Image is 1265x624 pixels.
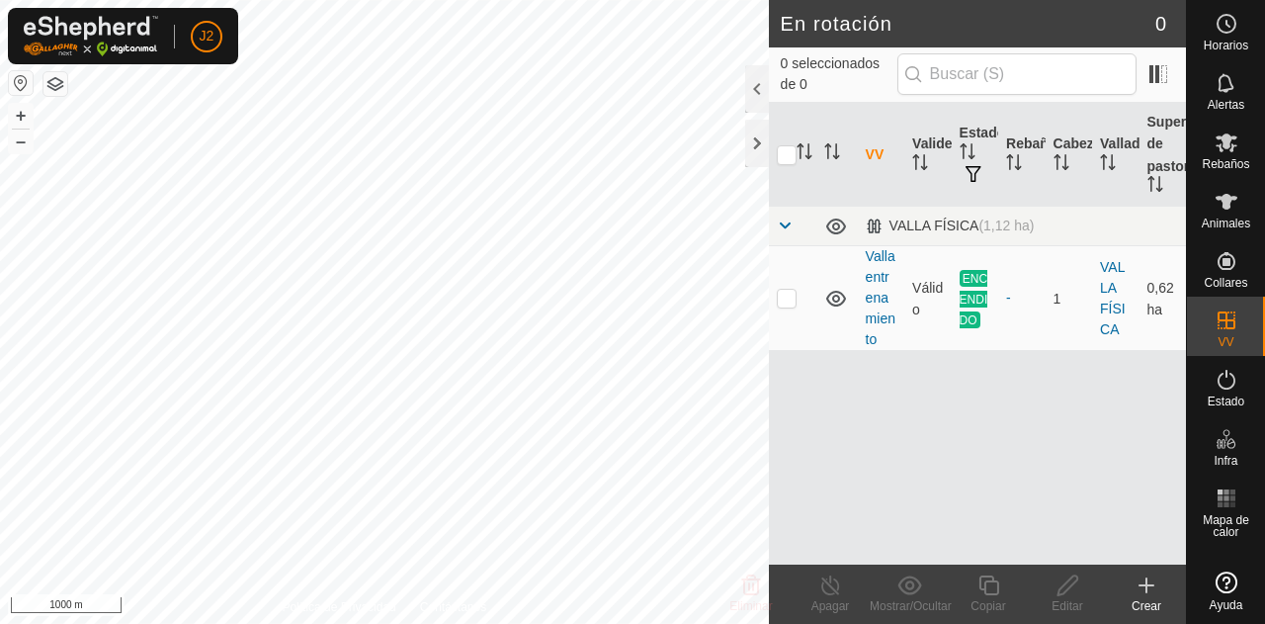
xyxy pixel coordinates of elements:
[16,105,27,126] font: +
[1204,39,1248,52] font: Horarios
[1147,114,1215,173] font: Superficie de pastoreo
[43,72,67,96] button: Capas del Mapa
[912,280,943,317] font: Válido
[1054,135,1110,151] font: Cabezas
[1208,395,1244,408] font: Estado
[897,53,1137,95] input: Buscar (S)
[1187,564,1265,619] a: Ayuda
[1218,335,1233,349] font: VV
[1147,179,1163,195] p-sorticon: Activar para ordenar
[1204,276,1247,290] font: Collares
[24,16,158,56] img: Logotipo de Gallagher
[1208,98,1244,112] font: Alertas
[200,28,214,44] font: J2
[960,125,1006,140] font: Estado
[866,248,895,347] a: Valla entrenamiento
[1100,157,1116,173] p-sorticon: Activar para ordenar
[1132,599,1161,613] font: Crear
[889,218,979,233] font: VALLA FÍSICA
[978,218,1034,233] font: (1,12 ha)
[824,146,840,162] p-sorticon: Activar para ordenar
[9,104,33,128] button: +
[420,598,486,616] a: Contáctanos
[781,13,892,35] font: En rotación
[797,146,812,162] p-sorticon: Activar para ordenar
[970,599,1005,613] font: Copiar
[960,271,988,326] font: ENCENDIDO
[1210,598,1243,612] font: Ayuda
[1006,135,1056,151] font: Rebaño
[1202,157,1249,171] font: Rebaños
[1155,13,1166,35] font: 0
[282,598,395,616] a: Política de Privacidad
[420,600,486,614] font: Contáctanos
[960,146,975,162] p-sorticon: Activar para ordenar
[1100,259,1126,337] a: VALLA FÍSICA
[282,600,395,614] font: Política de Privacidad
[870,599,952,613] font: Mostrar/Ocultar
[1100,135,1148,151] font: Vallado
[912,135,959,151] font: Validez
[729,599,772,613] font: Eliminar
[781,55,880,92] font: 0 seleccionados de 0
[9,71,33,95] button: Restablecer mapa
[1203,513,1249,539] font: Mapa de calor
[9,130,33,153] button: –
[811,599,850,613] font: Apagar
[866,146,885,162] font: VV
[1214,454,1237,468] font: Infra
[1054,291,1061,307] font: 1
[1006,157,1022,173] p-sorticon: Activar para ordenar
[1052,599,1082,613] font: Editar
[1054,157,1069,173] p-sorticon: Activar para ordenar
[1006,290,1011,306] font: -
[1202,217,1250,230] font: Animales
[1147,280,1174,317] font: 0,62 ha
[912,157,928,173] p-sorticon: Activar para ordenar
[16,131,26,151] font: –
